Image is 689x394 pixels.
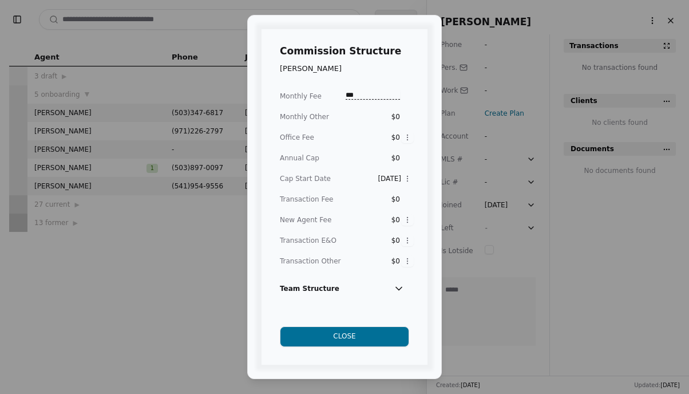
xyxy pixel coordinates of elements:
div: $0 [379,255,400,267]
div: [DATE] [378,173,401,184]
div: $0 [379,152,400,164]
div: Monthly Other [280,111,341,123]
div: $0 [379,214,400,226]
div: Transaction Other [280,255,341,267]
div: Office Fee [280,132,341,143]
div: Transaction Fee [280,194,341,205]
div: Team Structure [280,278,409,304]
div: $0 [379,132,400,143]
h1: Commission Structure [280,43,401,59]
div: Annual Cap [280,152,341,164]
div: $0 [379,111,400,123]
div: Transaction E&O [280,235,341,246]
div: Monthly Fee [280,90,341,102]
div: $0 [379,235,400,246]
div: New Agent Fee [280,214,341,226]
div: Cap Start Date [280,173,341,184]
div: $0 [379,194,400,205]
button: Close [280,326,409,347]
div: [PERSON_NAME] [280,62,342,74]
